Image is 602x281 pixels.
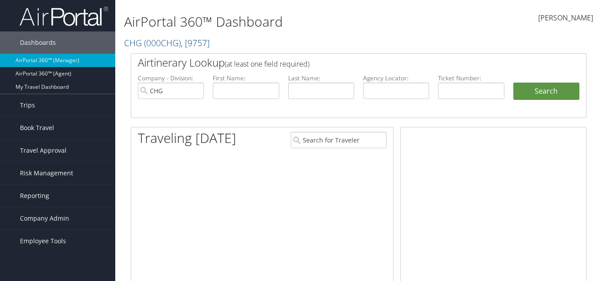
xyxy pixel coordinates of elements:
span: ( 000CHG ) [144,37,181,49]
label: Ticket Number: [438,74,504,83]
label: First Name: [213,74,279,83]
span: Company Admin [20,207,69,230]
span: Employee Tools [20,230,66,252]
button: Search [513,83,579,100]
input: Search for Traveler [291,132,387,148]
a: CHG [124,37,210,49]
span: Dashboards [20,32,56,54]
a: [PERSON_NAME] [538,4,593,32]
h2: Airtinerary Lookup [138,55,542,70]
span: [PERSON_NAME] [538,13,593,23]
span: (at least one field required) [225,59,309,69]
label: Agency Locator: [363,74,429,83]
img: airportal-logo.png [20,6,108,27]
span: Risk Management [20,162,73,184]
label: Last Name: [288,74,354,83]
span: Trips [20,94,35,116]
h1: Traveling [DATE] [138,129,236,147]
h1: AirPortal 360™ Dashboard [124,12,437,31]
span: Book Travel [20,117,54,139]
span: Travel Approval [20,139,66,162]
span: Reporting [20,185,49,207]
label: Company - Division: [138,74,204,83]
span: , [ 9757 ] [181,37,210,49]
